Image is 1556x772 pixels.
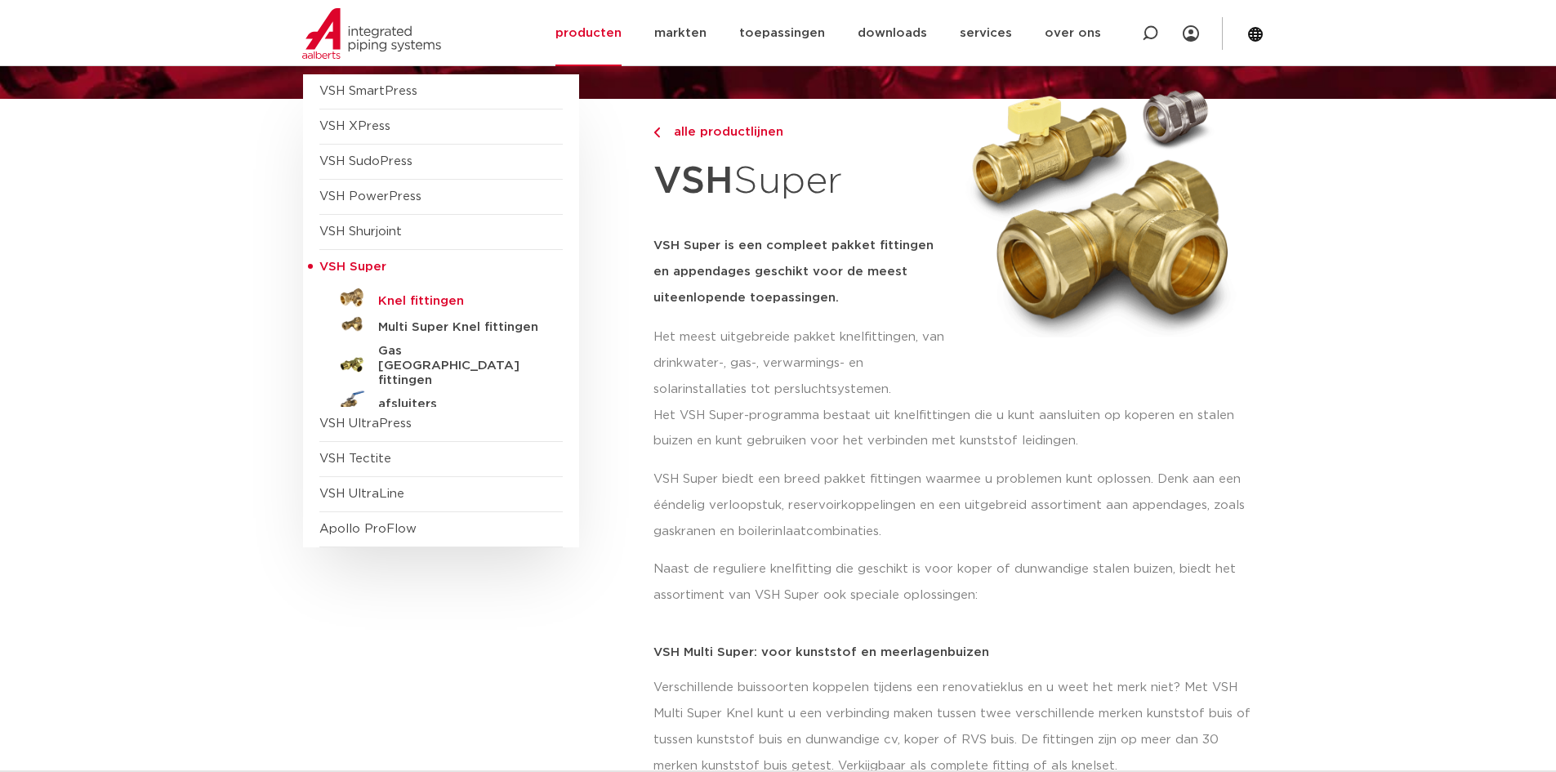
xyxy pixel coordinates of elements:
a: VSH UltraLine [319,488,404,500]
a: alle productlijnen [653,123,949,142]
a: Apollo ProFlow [319,523,417,535]
a: afsluiters [319,388,563,414]
h1: Super [653,150,949,213]
a: VSH UltraPress [319,417,412,430]
a: VSH SudoPress [319,155,412,167]
span: alle productlijnen [664,126,783,138]
a: VSH Tectite [319,453,391,465]
p: VSH Multi Super: voor kunststof en meerlagenbuizen [653,646,1254,658]
a: Gas [GEOGRAPHIC_DATA] fittingen [319,337,563,388]
h5: Gas [GEOGRAPHIC_DATA] fittingen [378,344,540,388]
a: Knel fittingen [319,285,563,311]
span: VSH Super [319,261,386,273]
a: VSH SmartPress [319,85,417,97]
h5: Knel fittingen [378,294,540,309]
h5: VSH Super is een compleet pakket fittingen en appendages geschikt voor de meest uiteenlopende toe... [653,233,949,311]
h5: Multi Super Knel fittingen [378,320,540,335]
p: Het VSH Super-programma bestaat uit knelfittingen die u kunt aansluiten op koperen en stalen buiz... [653,403,1254,455]
a: VSH PowerPress [319,190,421,203]
p: Naast de reguliere knelfitting die geschikt is voor koper of dunwandige stalen buizen, biedt het ... [653,556,1254,609]
p: Het meest uitgebreide pakket knelfittingen, van drinkwater-, gas-, verwarmings- en solarinstallat... [653,324,949,403]
a: VSH Shurjoint [319,225,402,238]
a: Multi Super Knel fittingen [319,311,563,337]
h5: afsluiters [378,397,540,412]
p: VSH Super biedt een breed pakket fittingen waarmee u problemen kunt oplossen. Denk aan een ééndel... [653,466,1254,545]
strong: VSH [653,163,733,200]
img: chevron-right.svg [653,127,660,138]
a: VSH XPress [319,120,390,132]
